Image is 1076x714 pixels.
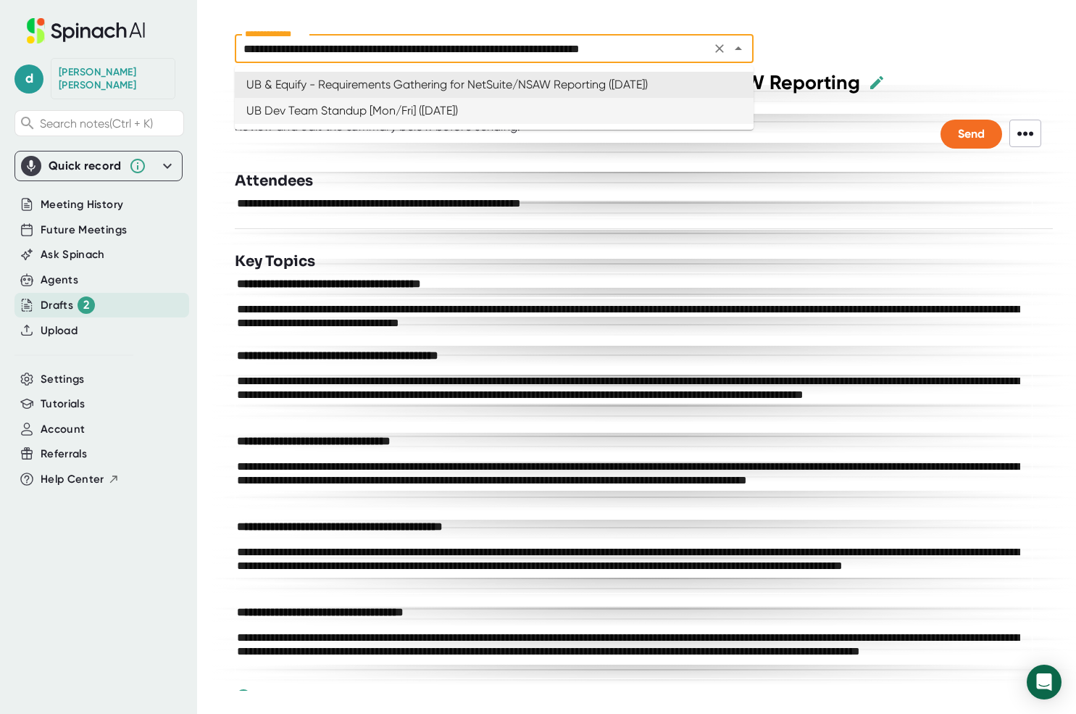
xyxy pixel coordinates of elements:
[41,296,95,314] button: Drafts 2
[958,127,985,141] span: Send
[235,98,754,124] li: UB Dev Team Standup [Mon/Fri] ([DATE])
[41,222,127,238] button: Future Meetings
[41,471,120,488] button: Help Center
[41,446,87,462] button: Referrals
[41,296,95,314] div: Drafts
[14,65,43,94] span: d
[941,120,1002,149] button: Send
[40,117,153,130] span: Search notes (Ctrl + K)
[41,196,123,213] button: Meeting History
[41,371,85,388] button: Settings
[41,396,85,412] button: Tutorials
[709,38,730,59] button: Clear
[1027,665,1062,700] div: Open Intercom Messenger
[59,66,167,91] div: David Dietz
[41,471,104,488] span: Help Center
[235,120,521,149] div: Review and edit the summary below before sending.
[235,170,313,192] h3: Attendees
[41,246,105,263] button: Ask Spinach
[235,686,350,706] button: Add a Key Topic
[41,272,78,288] button: Agents
[235,251,315,273] h3: Key Topics
[41,323,78,339] button: Upload
[78,296,95,314] div: 2
[1009,120,1041,147] span: •••
[235,72,754,98] li: UB & Equify - Requirements Gathering for NetSuite/NSAW Reporting ([DATE])
[41,421,85,438] button: Account
[21,151,176,180] div: Quick record
[49,159,122,173] div: Quick record
[728,38,748,59] button: Close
